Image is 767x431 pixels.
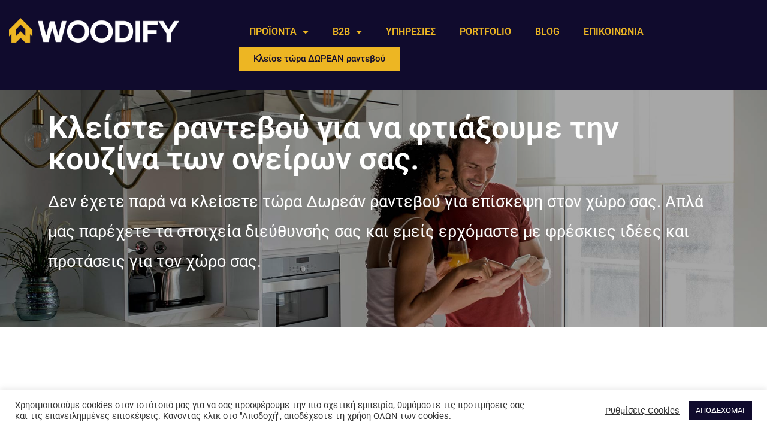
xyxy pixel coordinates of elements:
[237,18,321,45] a: ΠΡΟΪΟΝΤΑ
[48,187,719,277] p: Δεν έχετε παρά να κλείσετε τώρα Δωρεάν ραντεβού για επίσκεψη στον χώρο σας. Απλά μας παρέχετε τα ...
[48,113,719,175] h1: Κλείστε ραντεβού για να φτιάξουμε την κουζίνα των ονείρων σας.
[237,18,656,45] nav: Menu
[689,401,752,420] a: ΑΠΟΔΕΧΟΜΑΙ
[523,18,572,45] a: BLOG
[253,54,385,63] span: Κλείσε τώρα ΔΩΡΕΑΝ ραντεβού
[9,18,179,43] img: Woodify
[237,45,401,72] a: Κλείσε τώρα ΔΩΡΕΑΝ ραντεβού
[321,18,374,45] a: B2B
[15,400,531,421] div: Χρησιμοποιούμε cookies στον ιστότοπό μας για να σας προσφέρουμε την πιο σχετική εμπειρία, θυμόμασ...
[605,405,680,416] a: Ρυθμίσεις Cookies
[448,18,523,45] a: PORTFOLIO
[374,18,448,45] a: ΥΠΗΡΕΣΙΕΣ
[572,18,656,45] a: ΕΠΙΚΟΙΝΩΝΙΑ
